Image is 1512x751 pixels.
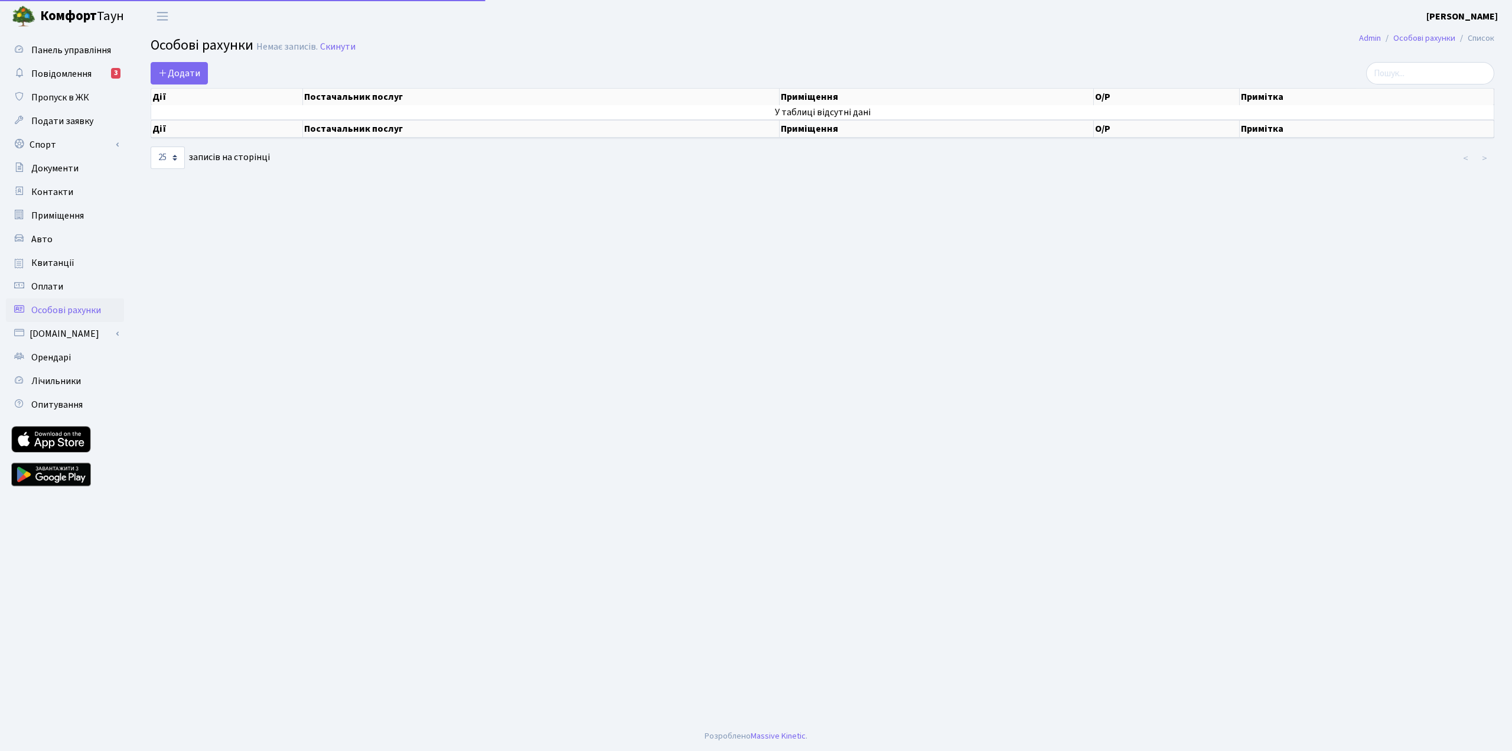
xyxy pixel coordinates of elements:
[6,62,124,86] a: Повідомлення3
[151,35,253,56] span: Особові рахунки
[1341,26,1512,51] nav: breadcrumb
[31,209,84,222] span: Приміщення
[31,304,101,317] span: Особові рахунки
[31,375,81,388] span: Лічильники
[1455,32,1494,45] li: Список
[705,730,807,743] div: Розроблено .
[1426,10,1498,23] b: [PERSON_NAME]
[6,38,124,62] a: Панель управління
[1393,32,1455,44] a: Особові рахунки
[148,6,177,26] button: Переключити навігацію
[6,393,124,417] a: Опитування
[256,41,318,53] div: Немає записів.
[6,322,124,346] a: [DOMAIN_NAME]
[6,227,124,251] a: Авто
[303,120,780,138] th: Постачальник послуг
[31,351,71,364] span: Орендарі
[1094,120,1240,138] th: О/Р
[31,162,79,175] span: Документи
[151,105,1494,119] td: У таблиці відсутні дані
[158,67,200,80] span: Додати
[151,62,208,84] a: Додати
[6,275,124,298] a: Оплати
[6,157,124,180] a: Документи
[6,298,124,322] a: Особові рахунки
[40,6,124,27] span: Таун
[31,67,92,80] span: Повідомлення
[151,89,303,105] th: Дії
[1240,89,1494,105] th: Примітка
[151,120,303,138] th: Дії
[6,369,124,393] a: Лічильники
[6,86,124,109] a: Пропуск в ЖК
[12,5,35,28] img: logo.png
[1366,62,1494,84] input: Пошук...
[111,68,120,79] div: 3
[6,180,124,204] a: Контакти
[6,133,124,157] a: Спорт
[751,730,806,742] a: Massive Kinetic
[6,204,124,227] a: Приміщення
[6,346,124,369] a: Орендарі
[320,41,356,53] a: Скинути
[780,89,1094,105] th: Приміщення
[151,147,270,169] label: записів на сторінці
[1426,9,1498,24] a: [PERSON_NAME]
[40,6,97,25] b: Комфорт
[31,398,83,411] span: Опитування
[1359,32,1381,44] a: Admin
[31,256,74,269] span: Квитанції
[6,251,124,275] a: Квитанції
[31,280,63,293] span: Оплати
[303,89,780,105] th: Постачальник послуг
[1240,120,1494,138] th: Примітка
[31,115,93,128] span: Подати заявку
[1094,89,1240,105] th: О/Р
[31,44,111,57] span: Панель управління
[6,109,124,133] a: Подати заявку
[31,186,73,199] span: Контакти
[151,147,185,169] select: записів на сторінці
[780,120,1094,138] th: Приміщення
[31,91,89,104] span: Пропуск в ЖК
[31,233,53,246] span: Авто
